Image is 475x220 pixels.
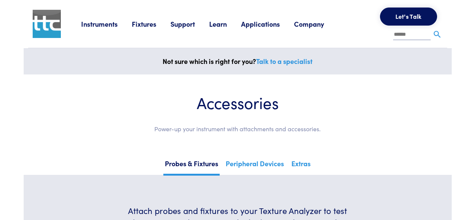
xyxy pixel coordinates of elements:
[290,157,312,174] a: Extras
[170,19,209,29] a: Support
[81,19,132,29] a: Instruments
[209,19,241,29] a: Learn
[163,157,220,176] a: Probes & Fixtures
[224,157,285,174] a: Peripheral Devices
[132,19,170,29] a: Fixtures
[28,56,447,67] p: Not sure which is right for you?
[46,124,429,134] p: Power-up your instrument with attachments and accessories.
[33,10,61,38] img: ttc_logo_1x1_v1.0.png
[256,56,312,66] a: Talk to a specialist
[46,93,429,112] h1: Accessories
[294,19,338,29] a: Company
[380,8,437,26] button: Let's Talk
[241,19,294,29] a: Applications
